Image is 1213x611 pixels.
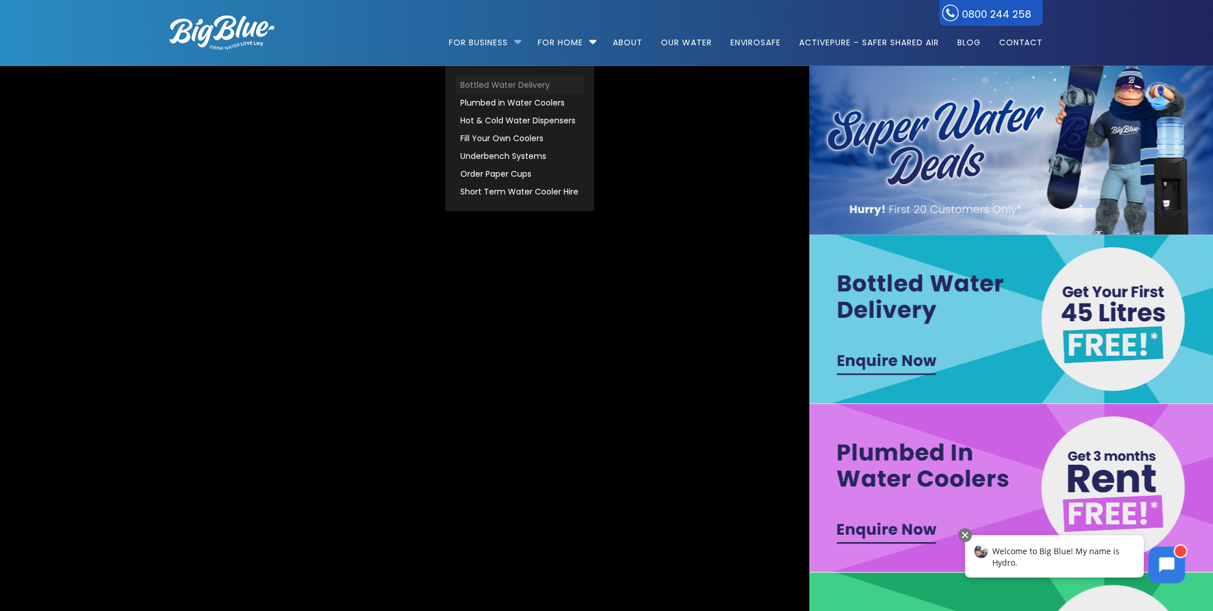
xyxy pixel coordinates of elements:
[953,526,1197,595] iframe: Chatbot
[456,76,584,94] a: Bottled Water Delivery
[456,94,584,112] a: Plumbed in Water Coolers
[456,183,584,201] a: Short Term Water Cooler Hire
[456,112,584,130] a: Hot & Cold Water Dispensers
[456,147,584,165] a: Underbench Systems
[456,165,584,183] a: Order Paper Cups
[456,130,584,147] a: Fill Your Own Coolers
[170,15,275,50] img: logo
